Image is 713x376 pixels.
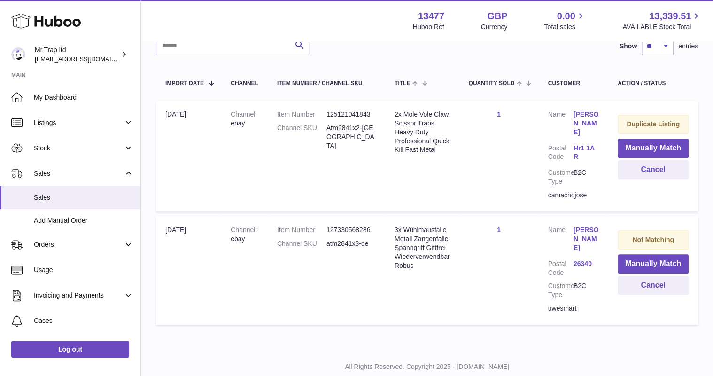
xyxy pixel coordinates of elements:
[34,240,124,249] span: Orders
[231,226,257,234] strong: Channel
[678,42,698,51] span: entries
[573,282,599,299] dd: B2C
[618,254,689,274] button: Manually Match
[11,341,129,358] a: Log out
[548,259,573,277] dt: Postal Code
[548,168,573,186] dt: Customer Type
[326,124,376,150] dd: Atm2841x2-[GEOGRAPHIC_DATA]
[497,110,501,118] a: 1
[548,110,573,139] dt: Name
[573,110,599,137] a: [PERSON_NAME]
[395,110,450,154] div: 2x Mole Vole Claw Scissor Traps Heavy Duty Professional Quick Kill Fast Metal
[34,316,133,325] span: Cases
[481,23,508,31] div: Currency
[620,42,637,51] label: Show
[395,80,410,86] span: Title
[231,226,258,243] div: ebay
[573,259,599,268] a: 26340
[326,239,376,248] dd: atm2841x3-de
[277,80,376,86] div: Item Number / Channel SKU
[618,139,689,158] button: Manually Match
[618,160,689,180] button: Cancel
[544,10,586,31] a: 0.00 Total sales
[418,10,444,23] strong: 13477
[573,168,599,186] dd: B2C
[468,80,514,86] span: Quantity Sold
[34,169,124,178] span: Sales
[231,110,257,118] strong: Channel
[622,10,702,31] a: 13,339.51 AVAILABLE Stock Total
[34,144,124,153] span: Stock
[165,80,204,86] span: Import date
[34,291,124,300] span: Invoicing and Payments
[548,282,573,299] dt: Customer Type
[277,110,326,119] dt: Item Number
[231,110,258,128] div: ebay
[548,144,573,164] dt: Postal Code
[34,216,133,225] span: Add Manual Order
[34,266,133,274] span: Usage
[156,216,221,325] td: [DATE]
[622,23,702,31] span: AVAILABLE Stock Total
[35,46,119,63] div: Mr.Trap ltd
[326,226,376,235] dd: 127330568286
[11,47,25,62] img: office@grabacz.eu
[34,93,133,102] span: My Dashboard
[487,10,507,23] strong: GBP
[627,120,680,128] strong: Duplicate Listing
[326,110,376,119] dd: 125121041843
[557,10,575,23] span: 0.00
[548,304,598,313] div: uwesmart
[548,80,598,86] div: Customer
[156,101,221,211] td: [DATE]
[34,193,133,202] span: Sales
[548,226,573,255] dt: Name
[573,144,599,162] a: Hr1 1AR
[618,276,689,295] button: Cancel
[35,55,138,63] span: [EMAIL_ADDRESS][DOMAIN_NAME]
[632,236,674,243] strong: Not Matching
[277,226,326,235] dt: Item Number
[413,23,444,31] div: Huboo Ref
[548,191,598,200] div: camachojose
[277,239,326,248] dt: Channel SKU
[148,362,705,371] p: All Rights Reserved. Copyright 2025 - [DOMAIN_NAME]
[618,80,689,86] div: Action / Status
[544,23,586,31] span: Total sales
[573,226,599,252] a: [PERSON_NAME]
[34,118,124,127] span: Listings
[277,124,326,150] dt: Channel SKU
[497,226,501,234] a: 1
[231,80,258,86] div: Channel
[649,10,691,23] span: 13,339.51
[395,226,450,270] div: 3x Wühlmausfalle Metall Zangenfalle Spanngriff Giftfrei Wiederverwendbar Robus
